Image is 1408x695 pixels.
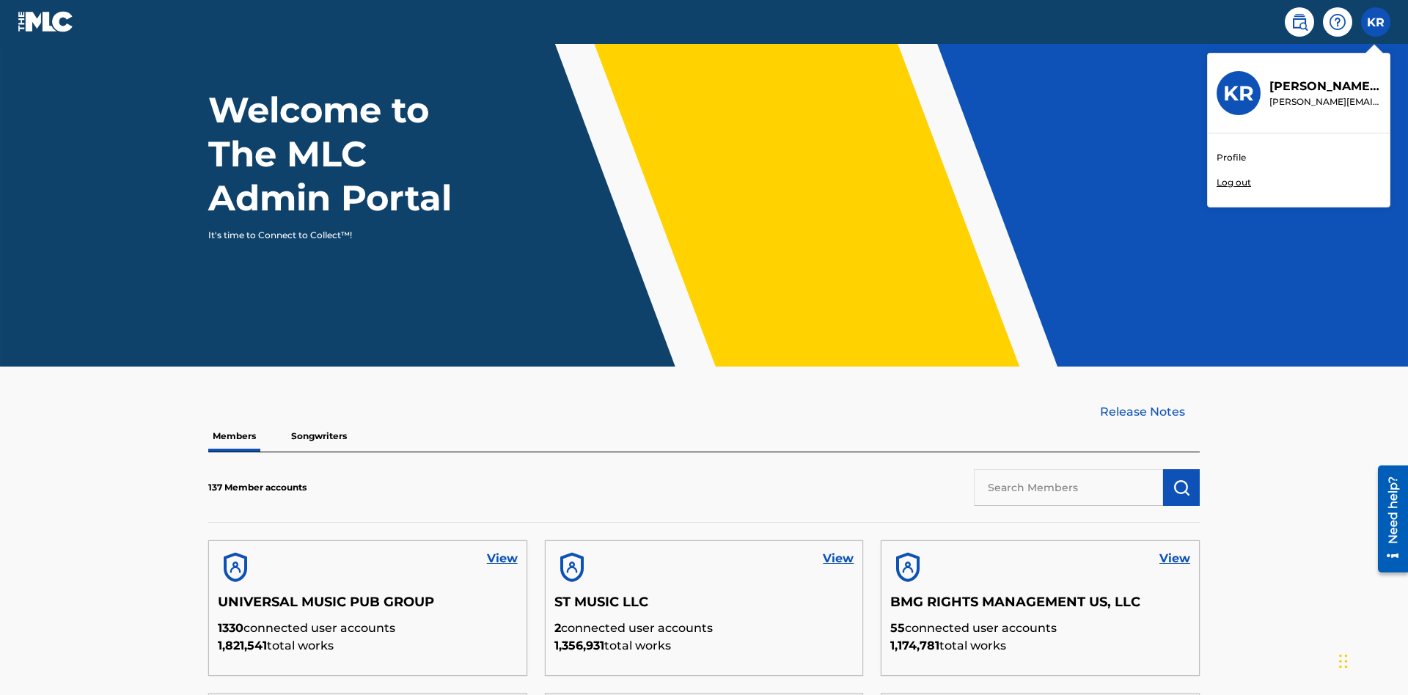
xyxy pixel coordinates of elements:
a: View [1159,550,1190,567]
img: MLC Logo [18,11,74,32]
span: 1,821,541 [218,639,267,652]
a: Release Notes [1100,403,1200,421]
img: account [554,550,590,585]
a: Public Search [1285,7,1314,37]
img: account [218,550,253,585]
a: Profile [1217,151,1246,164]
img: help [1329,13,1346,31]
p: total works [554,637,854,655]
iframe: Resource Center [1367,460,1408,580]
p: It's time to Connect to Collect™! [208,229,463,242]
span: 55 [890,621,905,635]
p: 137 Member accounts [208,481,307,494]
img: search [1291,13,1308,31]
img: account [890,550,925,585]
input: Search Members [974,469,1163,506]
iframe: Chat Widget [1335,625,1408,695]
h5: UNIVERSAL MUSIC PUB GROUP [218,594,518,619]
h5: ST MUSIC LLC [554,594,854,619]
a: View [487,550,518,567]
a: View [823,550,854,567]
p: Members [208,421,260,452]
span: 1330 [218,621,243,635]
span: 2 [554,621,561,635]
p: total works [218,637,518,655]
span: 1,356,931 [554,639,604,652]
span: 1,174,781 [890,639,939,652]
h5: BMG RIGHTS MANAGEMENT US, LLC [890,594,1190,619]
p: connected user accounts [554,619,854,637]
p: Krystal Ribble [1269,78,1381,95]
h1: Welcome to The MLC Admin Portal [208,88,483,220]
div: Drag [1339,639,1348,683]
p: krystal.ribble@themlc.com [1269,95,1381,109]
div: User Menu [1361,7,1390,37]
img: Search Works [1173,479,1190,496]
div: Help [1323,7,1352,37]
p: Log out [1217,176,1251,189]
p: total works [890,637,1190,655]
p: connected user accounts [218,619,518,637]
p: Songwriters [287,421,351,452]
h3: KR [1223,81,1254,106]
p: connected user accounts [890,619,1190,637]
